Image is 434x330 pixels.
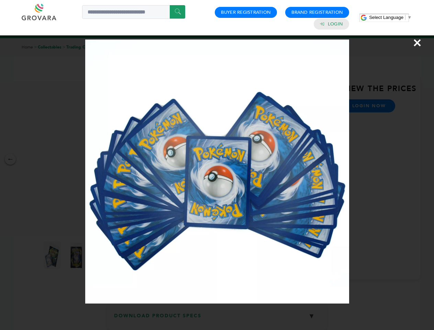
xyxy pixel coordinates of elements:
[328,21,343,27] a: Login
[369,15,412,20] a: Select Language​
[413,33,422,52] span: ×
[85,40,349,304] img: Image Preview
[291,9,343,15] a: Brand Registration
[82,5,185,19] input: Search a product or brand...
[407,15,412,20] span: ▼
[221,9,271,15] a: Buyer Registration
[369,15,403,20] span: Select Language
